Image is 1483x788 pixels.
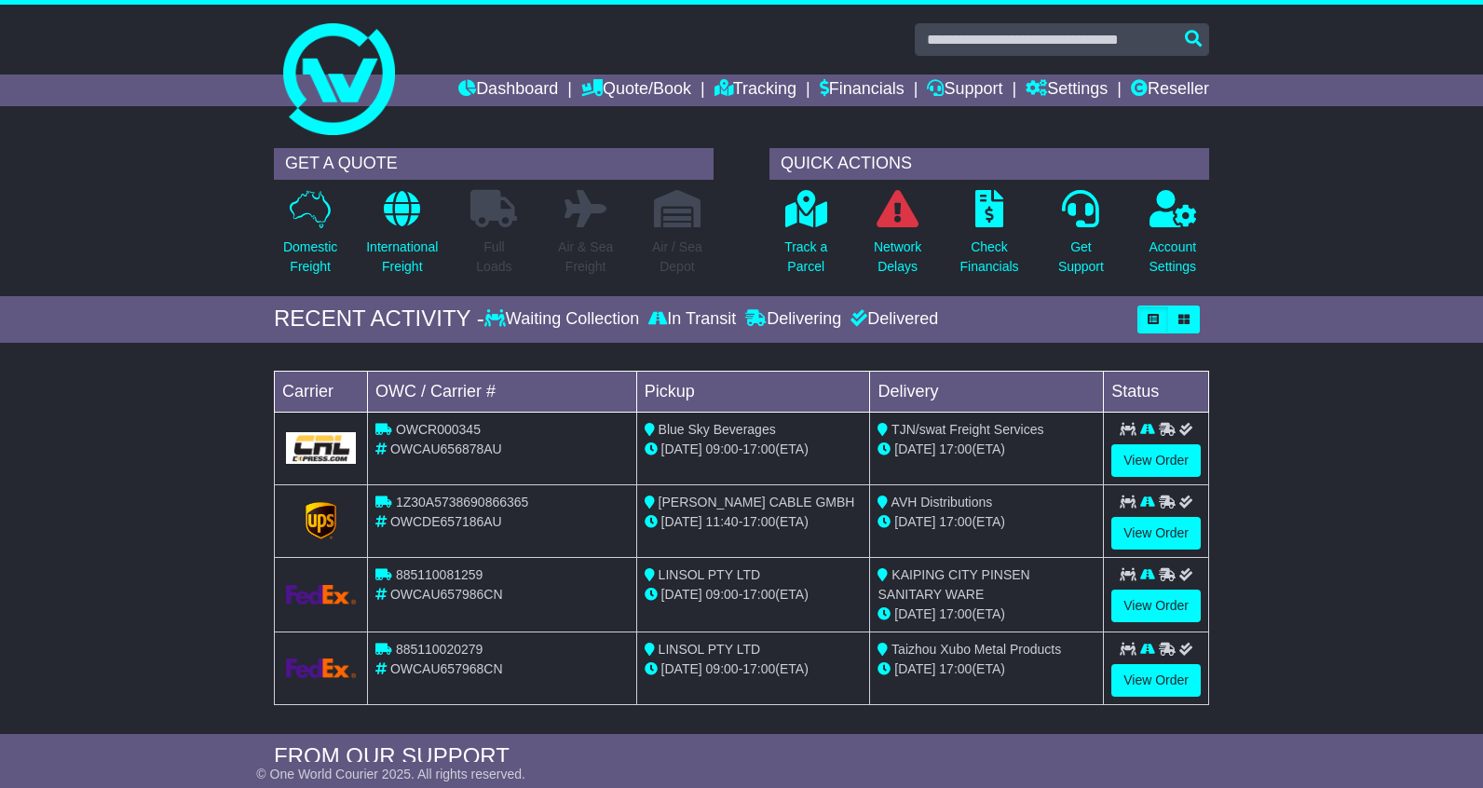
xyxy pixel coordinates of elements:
p: Air & Sea Freight [558,238,613,277]
p: Get Support [1058,238,1104,277]
span: 09:00 [706,661,739,676]
span: LINSOL PTY LTD [659,567,760,582]
img: GetCarrierServiceLogo [306,502,337,539]
a: AccountSettings [1149,189,1198,287]
a: InternationalFreight [365,189,439,287]
span: 17:00 [742,587,775,602]
a: Reseller [1131,75,1209,106]
span: 17:00 [742,661,775,676]
a: View Order [1111,664,1201,697]
p: Full Loads [470,238,517,277]
span: 885110081259 [396,567,483,582]
span: Taizhou Xubo Metal Products [891,642,1061,657]
a: DomesticFreight [282,189,338,287]
a: Dashboard [458,75,558,106]
p: International Freight [366,238,438,277]
span: [PERSON_NAME] CABLE GMBH [659,495,855,509]
a: Quote/Book [581,75,691,106]
div: FROM OUR SUPPORT [274,743,1209,770]
span: 09:00 [706,587,739,602]
span: TJN/swat Freight Services [891,422,1043,437]
span: [DATE] [661,442,702,456]
span: [DATE] [661,661,702,676]
a: Support [927,75,1002,106]
span: OWCDE657186AU [390,514,502,529]
p: Account Settings [1150,238,1197,277]
a: View Order [1111,444,1201,477]
span: Blue Sky Beverages [659,422,776,437]
span: [DATE] [894,606,935,621]
td: Pickup [636,371,870,412]
span: 885110020279 [396,642,483,657]
div: (ETA) [878,659,1095,679]
img: GetCarrierServiceLogo [286,659,356,678]
div: (ETA) [878,440,1095,459]
a: GetSupport [1057,189,1105,287]
a: View Order [1111,517,1201,550]
span: 17:00 [939,606,972,621]
div: Delivered [846,309,938,330]
span: [DATE] [894,514,935,529]
td: Status [1104,371,1209,412]
span: 17:00 [742,514,775,529]
span: OWCR000345 [396,422,481,437]
span: [DATE] [894,442,935,456]
p: Track a Parcel [784,238,827,277]
div: (ETA) [878,512,1095,532]
span: 09:00 [706,442,739,456]
div: Waiting Collection [484,309,644,330]
div: (ETA) [878,605,1095,624]
span: [DATE] [661,587,702,602]
span: © One World Courier 2025. All rights reserved. [256,767,525,781]
span: [DATE] [894,661,935,676]
a: NetworkDelays [873,189,922,287]
div: Delivering [741,309,846,330]
span: 17:00 [939,514,972,529]
p: Network Delays [874,238,921,277]
span: 17:00 [742,442,775,456]
a: Tracking [714,75,796,106]
div: GET A QUOTE [274,148,714,180]
span: [DATE] [661,514,702,529]
span: OWCAU656878AU [390,442,502,456]
div: In Transit [644,309,741,330]
span: OWCAU657986CN [390,587,503,602]
span: 17:00 [939,442,972,456]
span: 1Z30A5738690866365 [396,495,528,509]
img: GetCarrierServiceLogo [286,585,356,605]
p: Air / Sea Depot [652,238,702,277]
a: Settings [1026,75,1108,106]
img: GetCarrierServiceLogo [286,432,356,464]
div: - (ETA) [645,512,863,532]
span: AVH Distributions [891,495,993,509]
span: 17:00 [939,661,972,676]
a: View Order [1111,590,1201,622]
td: Carrier [275,371,368,412]
td: Delivery [870,371,1104,412]
div: - (ETA) [645,659,863,679]
span: OWCAU657968CN [390,661,503,676]
span: 11:40 [706,514,739,529]
div: RECENT ACTIVITY - [274,306,484,333]
p: Check Financials [960,238,1019,277]
span: LINSOL PTY LTD [659,642,760,657]
a: CheckFinancials [959,189,1020,287]
p: Domestic Freight [283,238,337,277]
a: Track aParcel [783,189,828,287]
td: OWC / Carrier # [368,371,637,412]
div: QUICK ACTIONS [769,148,1209,180]
span: KAIPING CITY PINSEN SANITARY WARE [878,567,1029,602]
a: Financials [820,75,905,106]
div: - (ETA) [645,585,863,605]
div: - (ETA) [645,440,863,459]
